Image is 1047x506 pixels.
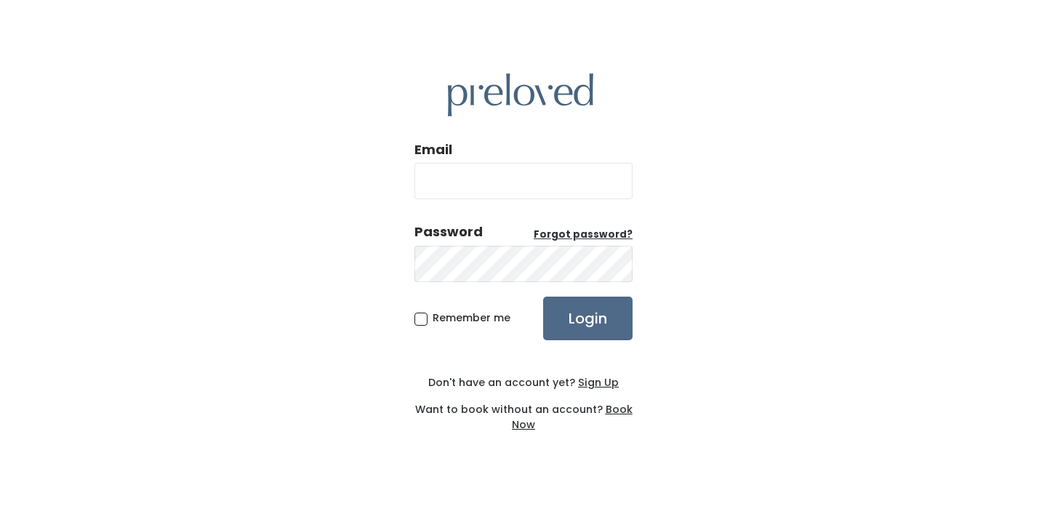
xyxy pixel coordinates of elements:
[433,310,510,325] span: Remember me
[575,375,619,390] a: Sign Up
[414,222,483,241] div: Password
[414,390,633,433] div: Want to book without an account?
[578,375,619,390] u: Sign Up
[534,228,633,241] u: Forgot password?
[414,375,633,390] div: Don't have an account yet?
[414,140,452,159] label: Email
[448,73,593,116] img: preloved logo
[512,402,633,432] a: Book Now
[534,228,633,242] a: Forgot password?
[543,297,633,340] input: Login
